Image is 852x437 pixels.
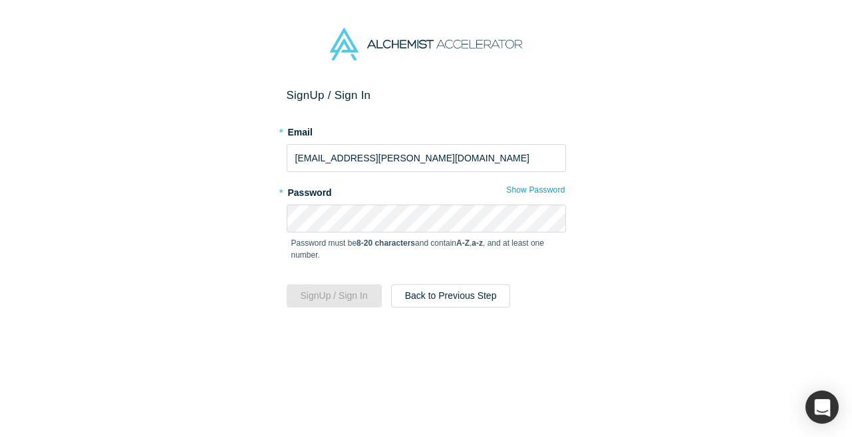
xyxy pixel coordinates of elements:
[287,181,566,200] label: Password
[356,238,415,248] strong: 8-20 characters
[472,238,483,248] strong: a-z
[505,181,565,199] button: Show Password
[287,88,566,102] h2: Sign Up / Sign In
[456,238,470,248] strong: A-Z
[291,237,561,261] p: Password must be and contain , , and at least one number.
[330,28,521,60] img: Alchemist Accelerator Logo
[287,284,382,307] button: SignUp / Sign In
[287,121,566,139] label: Email
[391,284,511,307] button: Back to Previous Step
